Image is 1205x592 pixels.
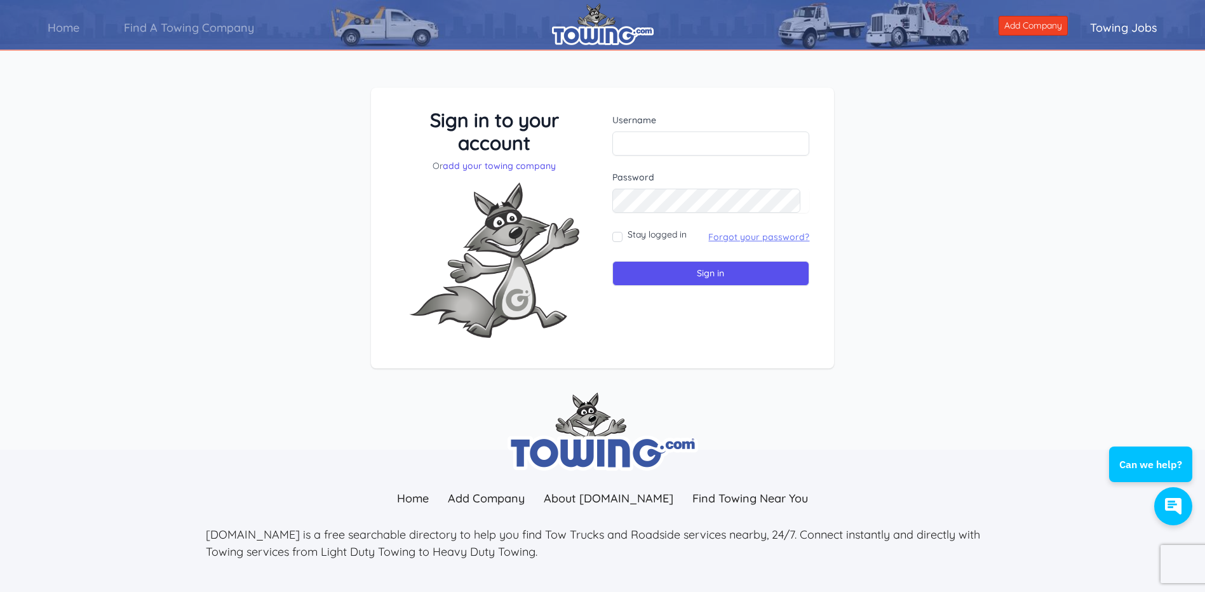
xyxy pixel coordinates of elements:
a: Towing Jobs [1068,10,1180,46]
input: Sign in [612,261,810,286]
a: Home [25,10,102,46]
a: About [DOMAIN_NAME] [534,485,683,512]
label: Stay logged in [628,228,687,241]
a: Find A Towing Company [102,10,276,46]
a: Add Company [438,485,534,512]
p: Or [396,159,593,172]
img: towing [508,393,698,471]
label: Password [612,171,810,184]
a: Add Company [999,16,1068,36]
a: Find Towing Near You [683,485,818,512]
label: Username [612,114,810,126]
p: [DOMAIN_NAME] is a free searchable directory to help you find Tow Trucks and Roadside services ne... [206,526,1000,560]
a: Forgot your password? [708,231,809,243]
img: Fox-Excited.png [399,172,589,348]
iframe: Conversations [1101,412,1205,538]
a: add your towing company [443,160,556,172]
img: logo.png [552,3,654,45]
h3: Sign in to your account [396,109,593,154]
a: Home [387,485,438,512]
